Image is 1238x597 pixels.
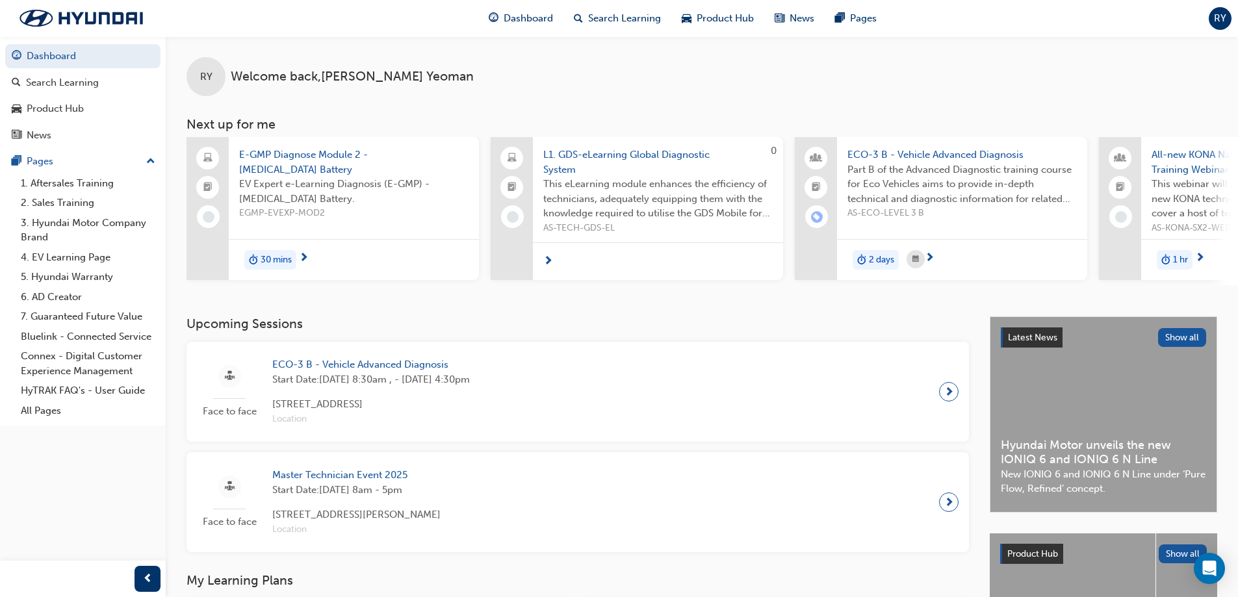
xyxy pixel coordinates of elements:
[1209,7,1232,30] button: RY
[12,103,21,115] span: car-icon
[197,352,959,431] a: Face to faceECO-3 B - Vehicle Advanced DiagnosisStart Date:[DATE] 8:30am , - [DATE] 4:30pm[STREET...
[27,101,84,116] div: Product Hub
[790,11,814,26] span: News
[812,179,821,196] span: booktick-icon
[272,468,441,483] span: Master Technician Event 2025
[225,368,235,385] span: sessionType_FACE_TO_FACE-icon
[272,412,470,427] span: Location
[27,154,53,169] div: Pages
[187,573,969,588] h3: My Learning Plans
[272,522,441,537] span: Location
[146,153,155,170] span: up-icon
[990,316,1217,513] a: Latest NewsShow allHyundai Motor unveils the new IONIQ 6 and IONIQ 6 N LineNew IONIQ 6 and IONIQ ...
[543,256,553,268] span: next-icon
[1001,467,1206,496] span: New IONIQ 6 and IONIQ 6 N Line under ‘Pure Flow, Refined’ concept.
[197,463,959,542] a: Face to faceMaster Technician Event 2025Start Date:[DATE] 8am - 5pm[STREET_ADDRESS][PERSON_NAME]L...
[543,221,773,236] span: AS-TECH-GDS-EL
[16,287,161,307] a: 6. AD Creator
[197,404,262,419] span: Face to face
[1159,544,1207,563] button: Show all
[16,327,161,347] a: Bluelink - Connected Service
[812,150,821,167] span: people-icon
[239,206,469,221] span: EGMP-EVEXP-MOD2
[16,307,161,327] a: 7. Guaranteed Future Value
[166,117,1238,132] h3: Next up for me
[697,11,754,26] span: Product Hub
[1115,211,1127,223] span: learningRecordVerb_NONE-icon
[857,251,866,268] span: duration-icon
[231,70,474,84] span: Welcome back , [PERSON_NAME] Yeoman
[239,147,469,177] span: E-GMP Diagnose Module 2 - [MEDICAL_DATA] Battery
[771,145,777,157] span: 0
[1214,11,1226,26] span: RY
[239,177,469,206] span: EV Expert e-Learning Diagnosis (E-GMP) - [MEDICAL_DATA] Battery.
[1008,332,1057,343] span: Latest News
[16,248,161,268] a: 4. EV Learning Page
[869,253,894,268] span: 2 days
[143,571,153,587] span: prev-icon
[12,77,21,89] span: search-icon
[811,211,823,223] span: learningRecordVerb_ENROLL-icon
[272,357,470,372] span: ECO-3 B - Vehicle Advanced Diagnosis
[850,11,877,26] span: Pages
[16,346,161,381] a: Connex - Digital Customer Experience Management
[26,75,99,90] div: Search Learning
[16,193,161,213] a: 2. Sales Training
[272,397,470,412] span: [STREET_ADDRESS]
[1161,251,1170,268] span: duration-icon
[5,149,161,173] button: Pages
[187,137,479,280] a: E-GMP Diagnose Module 2 - [MEDICAL_DATA] BatteryEV Expert e-Learning Diagnosis (E-GMP) - [MEDICAL...
[775,10,784,27] span: news-icon
[6,5,156,32] img: Trak
[197,514,262,529] span: Face to face
[491,137,783,280] a: 0L1. GDS-eLearning Global Diagnostic SystemThis eLearning module enhances the efficiency of techn...
[543,177,773,221] span: This eLearning module enhances the efficiency of technicians, adequately equipping them with the ...
[1001,438,1206,467] span: Hyundai Motor unveils the new IONIQ 6 and IONIQ 6 N Line
[12,156,21,168] span: pages-icon
[27,128,51,143] div: News
[795,137,1087,280] a: ECO-3 B - Vehicle Advanced DiagnosisPart B of the Advanced Diagnostic training course for Eco Veh...
[1116,150,1125,167] span: people-icon
[1195,253,1205,264] span: next-icon
[299,253,309,264] span: next-icon
[925,253,935,264] span: next-icon
[508,150,517,167] span: laptop-icon
[574,10,583,27] span: search-icon
[825,5,887,32] a: pages-iconPages
[588,11,661,26] span: Search Learning
[203,150,213,167] span: laptop-icon
[1000,544,1207,565] a: Product HubShow all
[272,507,441,522] span: [STREET_ADDRESS][PERSON_NAME]
[225,479,235,495] span: sessionType_FACE_TO_FACE-icon
[203,179,213,196] span: booktick-icon
[16,267,161,287] a: 5. Hyundai Warranty
[1001,327,1206,348] a: Latest NewsShow all
[504,11,553,26] span: Dashboard
[16,381,161,401] a: HyTRAK FAQ's - User Guide
[508,179,517,196] span: booktick-icon
[543,147,773,177] span: L1. GDS-eLearning Global Diagnostic System
[507,211,519,223] span: learningRecordVerb_NONE-icon
[563,5,671,32] a: search-iconSearch Learning
[1173,253,1188,268] span: 1 hr
[200,70,213,84] span: RY
[5,97,161,121] a: Product Hub
[912,251,919,268] span: calendar-icon
[478,5,563,32] a: guage-iconDashboard
[16,401,161,421] a: All Pages
[1194,553,1225,584] div: Open Intercom Messenger
[1116,179,1125,196] span: booktick-icon
[5,123,161,147] a: News
[682,10,691,27] span: car-icon
[272,483,441,498] span: Start Date: [DATE] 8am - 5pm
[764,5,825,32] a: news-iconNews
[5,42,161,149] button: DashboardSearch LearningProduct HubNews
[847,162,1077,207] span: Part B of the Advanced Diagnostic training course for Eco Vehicles aims to provide in-depth techn...
[12,51,21,62] span: guage-icon
[847,206,1077,221] span: AS-ECO-LEVEL 3 B
[1158,328,1207,347] button: Show all
[1007,548,1058,559] span: Product Hub
[671,5,764,32] a: car-iconProduct Hub
[261,253,292,268] span: 30 mins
